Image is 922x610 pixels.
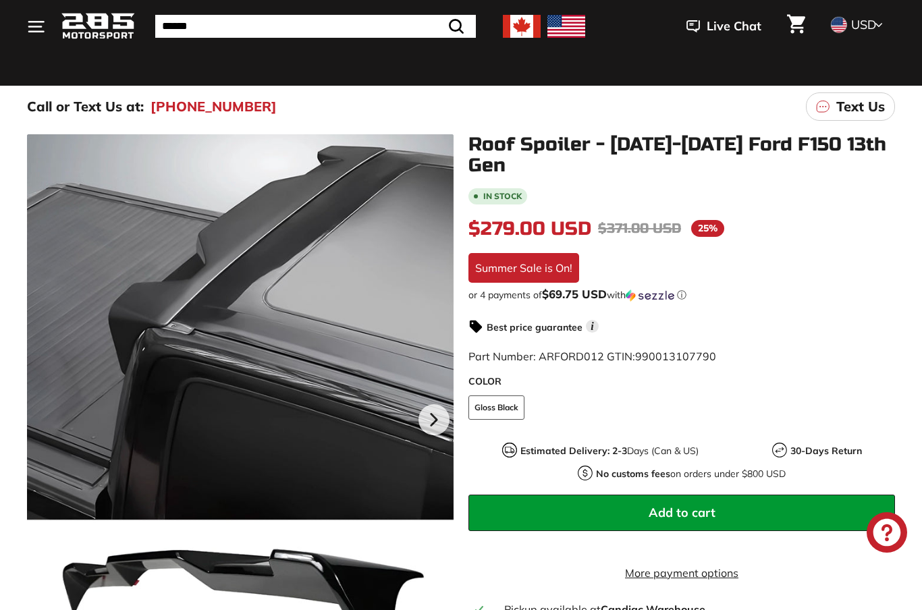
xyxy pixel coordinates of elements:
p: Text Us [836,96,885,117]
p: Days (Can & US) [520,444,699,458]
strong: Estimated Delivery: 2-3 [520,445,627,457]
strong: No customs fees [596,468,670,480]
img: Logo_285_Motorsport_areodynamics_components [61,11,135,43]
span: $69.75 USD [542,287,607,301]
a: [PHONE_NUMBER] [151,96,277,117]
a: More payment options [468,565,895,581]
a: Cart [779,3,813,49]
strong: 30-Days Return [790,445,862,457]
span: Add to cart [649,505,715,520]
span: 990013107790 [635,350,716,363]
div: or 4 payments of$69.75 USDwithSezzle Click to learn more about Sezzle [468,288,895,302]
span: Part Number: ARFORD012 GTIN: [468,350,716,363]
inbox-online-store-chat: Shopify online store chat [863,512,911,556]
strong: Best price guarantee [487,321,582,333]
span: $371.00 USD [598,220,681,237]
div: or 4 payments of with [468,288,895,302]
p: on orders under $800 USD [596,467,786,481]
span: $279.00 USD [468,217,591,240]
h1: Roof Spoiler - [DATE]-[DATE] Ford F150 13th Gen [468,134,895,176]
span: i [586,320,599,333]
img: Sezzle [626,289,674,302]
span: USD [851,17,876,32]
button: Add to cart [468,495,895,531]
span: 25% [691,220,724,237]
p: Call or Text Us at: [27,96,144,117]
a: Text Us [806,92,895,121]
b: In stock [483,192,522,200]
label: COLOR [468,375,895,389]
div: Summer Sale is On! [468,253,579,283]
button: Live Chat [669,9,779,43]
span: Live Chat [707,18,761,35]
input: Search [155,15,476,38]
